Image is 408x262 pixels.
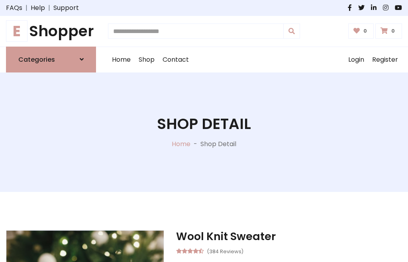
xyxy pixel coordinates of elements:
[375,23,402,39] a: 0
[172,139,190,149] a: Home
[368,47,402,72] a: Register
[53,3,79,13] a: Support
[159,47,193,72] a: Contact
[31,3,45,13] a: Help
[6,3,22,13] a: FAQs
[45,3,53,13] span: |
[22,3,31,13] span: |
[135,47,159,72] a: Shop
[389,27,397,35] span: 0
[361,27,369,35] span: 0
[6,20,27,42] span: E
[108,47,135,72] a: Home
[207,246,243,256] small: (384 Reviews)
[18,56,55,63] h6: Categories
[344,47,368,72] a: Login
[190,139,200,149] p: -
[348,23,374,39] a: 0
[6,22,96,40] h1: Shopper
[157,115,251,133] h1: Shop Detail
[6,22,96,40] a: EShopper
[176,230,402,243] h3: Wool Knit Sweater
[200,139,236,149] p: Shop Detail
[6,47,96,72] a: Categories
